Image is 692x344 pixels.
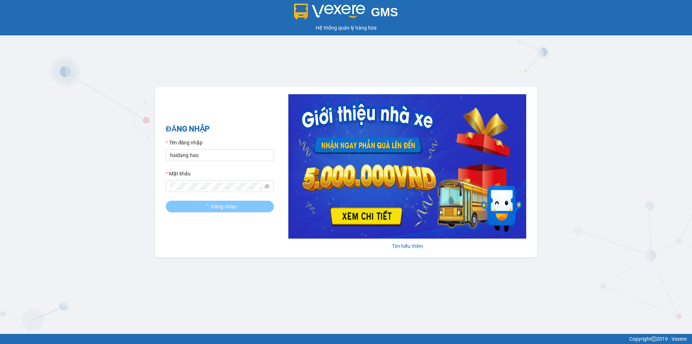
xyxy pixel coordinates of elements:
[166,123,274,135] h2: ĐĂNG NHẬP
[203,204,211,209] span: loading
[265,184,270,189] span: eye-invisible
[5,335,687,343] div: Copyright 2019 - Vexere
[651,336,656,341] span: copyright
[166,170,191,178] label: Mật khẩu
[294,11,398,17] a: GMS
[288,242,526,250] div: Tìm hiểu thêm
[288,94,526,239] img: banner-0
[2,24,690,32] div: Hệ thống quản lý hàng hóa
[166,149,274,161] input: Tên đăng nhập
[294,4,365,19] img: logo 2
[170,182,263,190] input: Mật khẩu
[371,5,398,19] span: GMS
[166,139,203,147] label: Tên đăng nhập
[166,201,274,212] button: Đăng nhập
[211,203,236,210] span: Đăng nhập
